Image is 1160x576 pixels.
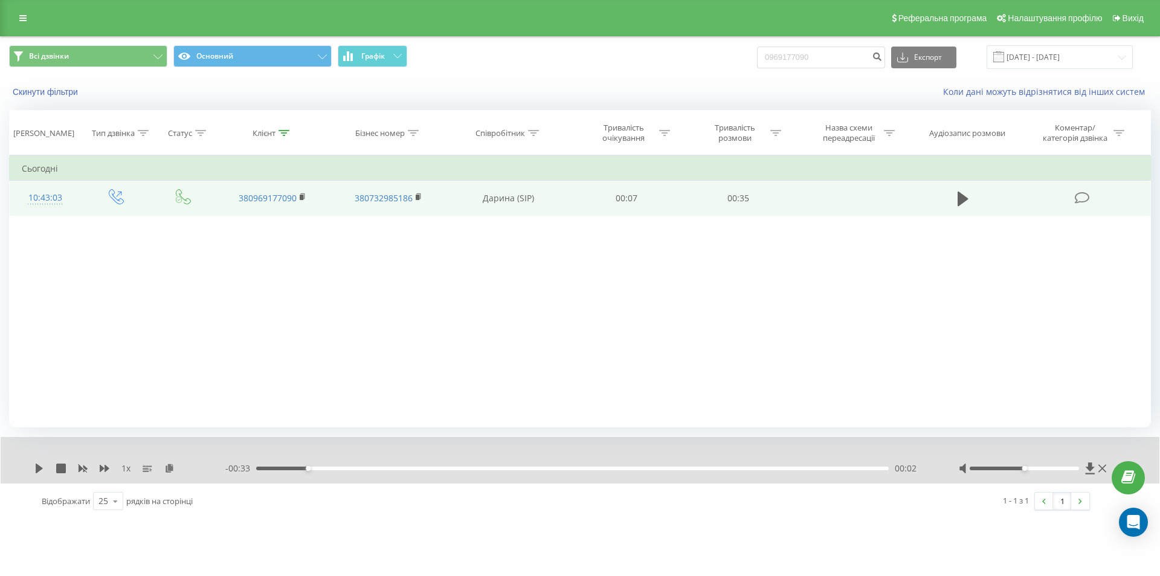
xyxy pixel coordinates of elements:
div: Accessibility label [306,466,311,471]
button: Графік [338,45,407,67]
a: 380969177090 [239,192,297,204]
div: Тривалість очікування [591,123,656,143]
button: Всі дзвінки [9,45,167,67]
a: Коли дані можуть відрізнятися вiд інших систем [943,86,1151,97]
a: 1 [1053,493,1071,510]
input: Пошук за номером [757,47,885,68]
td: Сьогодні [10,157,1151,181]
span: Вихід [1123,13,1144,23]
button: Скинути фільтри [9,86,84,97]
div: Статус [168,128,192,138]
span: Реферальна програма [898,13,987,23]
span: Налаштування профілю [1008,13,1102,23]
td: 00:07 [571,181,682,216]
span: 00:02 [895,462,917,474]
a: 380732985186 [355,192,413,204]
div: Співробітник [475,128,525,138]
button: Експорт [891,47,956,68]
td: 00:35 [682,181,793,216]
div: Аудіозапис розмови [929,128,1005,138]
div: Клієнт [253,128,275,138]
button: Основний [173,45,332,67]
div: 1 - 1 з 1 [1003,494,1029,506]
span: Графік [361,52,385,60]
div: Тривалість розмови [703,123,767,143]
div: Коментар/категорія дзвінка [1040,123,1110,143]
div: 10:43:03 [22,186,69,210]
div: [PERSON_NAME] [13,128,74,138]
div: Open Intercom Messenger [1119,508,1148,537]
span: рядків на сторінці [126,496,193,506]
span: Всі дзвінки [29,51,69,61]
div: Тип дзвінка [92,128,135,138]
div: Accessibility label [1022,466,1026,471]
div: Бізнес номер [355,128,405,138]
span: Відображати [42,496,90,506]
span: - 00:33 [225,462,256,474]
div: Назва схеми переадресації [816,123,881,143]
span: 1 x [121,462,130,474]
div: 25 [98,495,108,507]
td: Дарина (SIP) [446,181,571,216]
